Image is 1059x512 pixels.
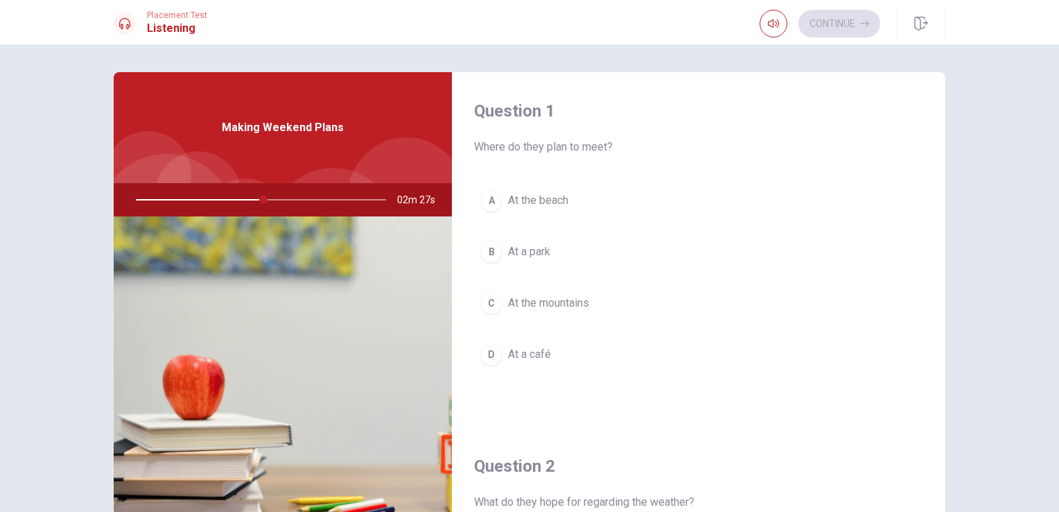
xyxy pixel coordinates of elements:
span: What do they hope for regarding the weather? [474,494,923,511]
span: 02m 27s [397,183,446,216]
span: Placement Test [147,10,207,20]
span: At the mountains [508,295,589,312]
button: BAt a park [474,234,923,269]
div: A [480,189,502,212]
button: CAt the mountains [474,286,923,321]
div: B [480,241,502,263]
span: Where do they plan to meet? [474,139,923,155]
div: D [480,343,502,366]
h4: Question 2 [474,455,923,477]
span: Making Weekend Plans [222,119,344,136]
button: AAt the beach [474,183,923,218]
h1: Listening [147,20,207,37]
span: At a café [508,346,551,363]
div: C [480,292,502,314]
span: At a park [508,244,550,260]
h4: Question 1 [474,100,923,122]
span: At the beach [508,192,568,209]
button: DAt a café [474,337,923,372]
